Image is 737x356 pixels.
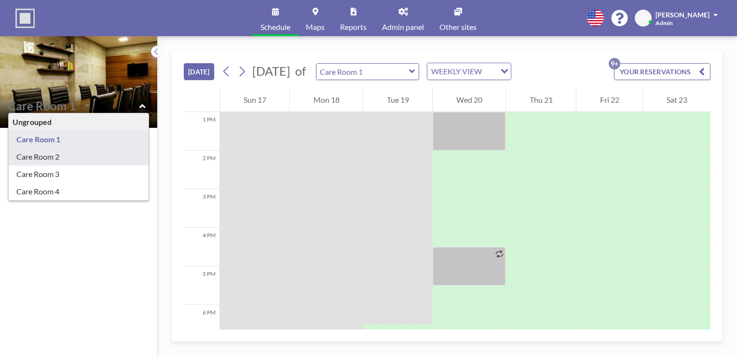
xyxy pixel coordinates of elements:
img: organization-logo [15,9,35,28]
p: 9+ [609,58,620,69]
div: Wed 20 [433,88,505,112]
div: Ungrouped [9,113,149,131]
div: 1 PM [184,112,219,151]
div: 4 PM [184,228,219,266]
div: Sat 23 [643,88,710,112]
span: Schedule [260,23,290,31]
div: Care Room 3 [9,165,149,183]
div: 5 PM [184,266,219,305]
span: WEEKLY VIEW [429,65,484,78]
span: Admin [655,19,673,27]
div: Fri 22 [576,88,642,112]
span: LW [638,14,648,23]
div: Tue 19 [363,88,432,112]
input: Care Room 1 [8,99,139,113]
div: 6 PM [184,305,219,343]
div: Thu 21 [506,88,576,112]
div: Care Room 2 [9,148,149,165]
div: 2 PM [184,151,219,189]
span: Admin panel [382,23,424,31]
span: [DATE] [252,64,290,78]
span: Reports [340,23,367,31]
button: [DATE] [184,63,214,80]
button: YOUR RESERVATIONS9+ [614,63,710,80]
div: Care Room 4 [9,183,149,200]
div: Search for option [427,63,511,80]
div: Care Room 1 [9,131,149,148]
input: Search for option [485,65,495,78]
span: Floor: - [8,113,32,123]
span: [PERSON_NAME] [655,11,710,19]
span: of [295,64,306,79]
input: Care Room 1 [316,64,409,80]
span: Other sites [439,23,477,31]
div: Mon 18 [290,88,363,112]
span: Maps [306,23,325,31]
div: 3 PM [184,189,219,228]
div: Sun 17 [220,88,289,112]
